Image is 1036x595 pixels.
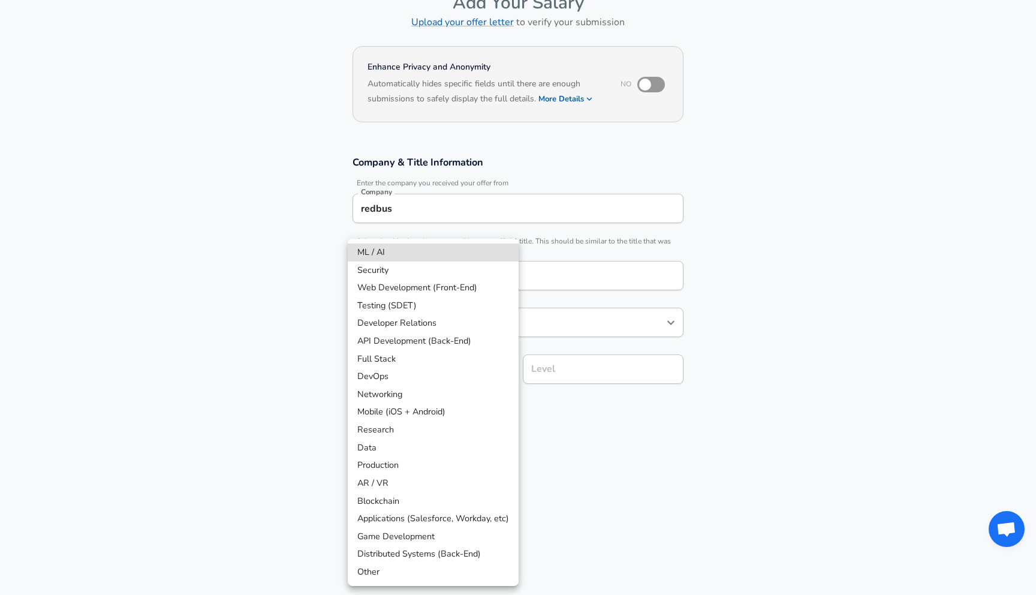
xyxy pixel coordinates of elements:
li: ML / AI [348,244,519,262]
li: Web Development (Front-End) [348,279,519,297]
li: Distributed Systems (Back-End) [348,545,519,563]
li: Data [348,439,519,457]
li: Research [348,421,519,439]
li: Security [348,262,519,280]
div: Open chat [989,511,1025,547]
li: Testing (SDET) [348,297,519,315]
li: AR / VR [348,474,519,492]
li: Full Stack [348,350,519,368]
li: Networking [348,386,519,404]
li: Applications (Salesforce, Workday, etc) [348,510,519,528]
li: DevOps [348,368,519,386]
li: Production [348,456,519,474]
li: Developer Relations [348,314,519,332]
li: API Development (Back-End) [348,332,519,350]
li: Blockchain [348,492,519,510]
li: Other [348,563,519,581]
li: Game Development [348,528,519,546]
li: Mobile (iOS + Android) [348,403,519,421]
